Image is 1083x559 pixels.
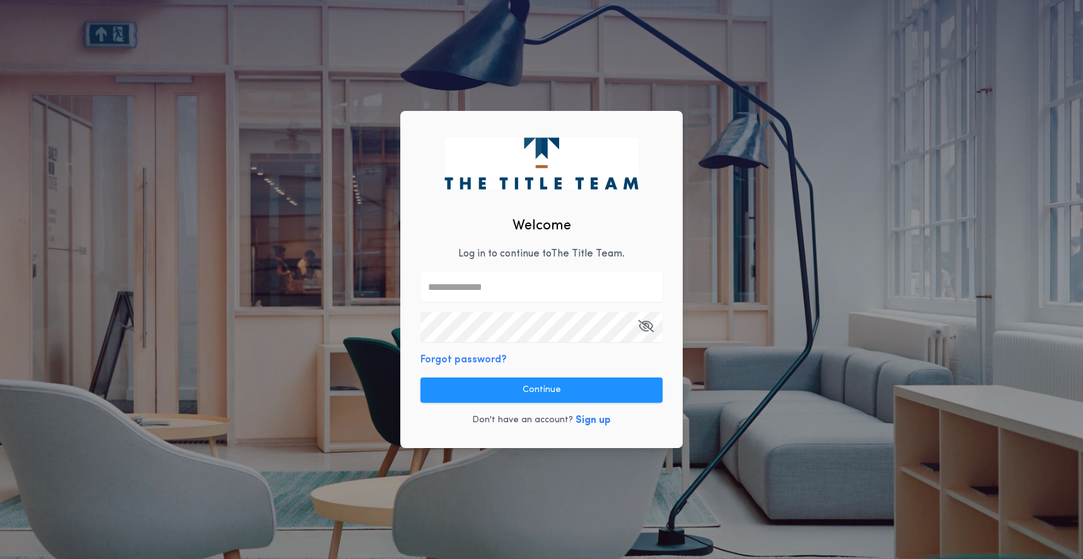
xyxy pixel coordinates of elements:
[444,137,638,189] img: logo
[420,312,663,342] input: Open Keeper Popup
[576,413,611,428] button: Sign up
[420,352,507,367] button: Forgot password?
[638,312,654,342] button: Open Keeper Popup
[472,414,573,427] p: Don't have an account?
[458,246,625,262] p: Log in to continue to The Title Team .
[420,377,663,403] button: Continue
[513,216,571,236] h2: Welcome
